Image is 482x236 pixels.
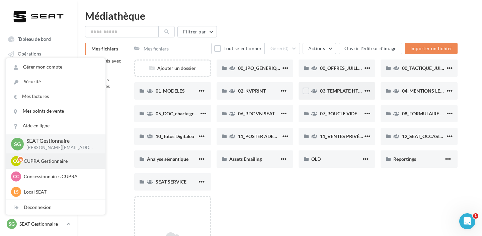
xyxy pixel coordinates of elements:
[5,218,72,230] a: SG SEAT Gestionnaire
[177,26,217,37] button: Filtrer par
[24,189,97,195] p: Local SEAT
[4,33,73,45] a: Tableau de bord
[156,88,185,94] span: 01_MODELES
[238,133,293,139] span: 11_POSTER ADEME SEAT
[91,46,118,51] span: Mes fichiers
[13,158,19,164] span: CG
[410,45,453,51] span: Importer un fichier
[91,58,122,70] span: Partagés avec moi
[156,111,237,116] span: 05_DOC_charte graphique + Guidelines
[229,156,262,162] span: Assets Emailing
[211,43,265,54] button: Tout sélectionner
[6,74,105,89] a: Sécurité
[459,213,475,229] iframe: Intercom live chat
[311,156,321,162] span: OLD
[4,107,73,119] a: Affiliés
[320,133,377,139] span: 11_VENTES PRIVÉES SEAT
[24,158,97,164] p: CUPRA Gestionnaire
[26,137,95,145] p: SEAT Gestionnaire
[402,133,478,139] span: 12_SEAT_OCCASIONS_GARANTIES
[6,60,105,74] a: Gérer mon compte
[14,140,21,148] span: SG
[6,200,105,215] div: Déconnexion
[4,92,73,104] a: Médiathèque
[405,43,458,54] button: Importer un fichier
[135,65,210,72] div: Ajouter un dossier
[238,65,314,71] span: 00_JPO_GENERIQUE IBIZA ARONA
[147,156,188,162] span: Analyse sémantique
[320,65,378,71] span: 00_OFFRES_JUILLET AOÛT
[303,43,336,54] button: Actions
[13,173,19,180] span: CC
[473,213,478,219] span: 1
[308,45,325,51] span: Actions
[14,189,19,195] span: LS
[156,133,194,139] span: 10_Tutos Digitaleo
[26,145,95,151] p: [PERSON_NAME][EMAIL_ADDRESS][DOMAIN_NAME][PERSON_NAME]
[393,156,416,162] span: Reportings
[156,179,186,185] span: SEAT SERVICE
[18,51,41,57] span: Opérations
[4,78,73,90] a: Visibilité locale
[4,122,73,134] a: Campagnes
[4,137,73,155] a: PLV et print personnalisable
[320,88,377,94] span: 03_TEMPLATE HTML SEAT
[265,43,300,54] button: Gérer(0)
[18,36,51,42] span: Tableau de bord
[85,11,474,21] div: Médiathèque
[283,46,289,51] span: (0)
[339,43,402,54] button: Ouvrir l'éditeur d'image
[144,45,169,52] div: Mes fichiers
[19,221,64,227] p: SEAT Gestionnaire
[24,173,97,180] p: Concessionnaires CUPRA
[9,221,15,227] span: SG
[238,88,266,94] span: 02_KVPRINT
[6,118,105,133] a: Aide en ligne
[6,104,105,118] a: Mes points de vente
[4,63,73,75] a: Boîte de réception 99+
[4,47,73,60] a: Opérations
[402,65,465,71] span: 00_TACTIQUE_JUILLET AOÛT
[320,111,408,116] span: 07_BOUCLE VIDEO ECRAN SHOWROOM
[238,111,275,116] span: 06_BDC VN SEAT
[6,89,105,104] a: Mes factures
